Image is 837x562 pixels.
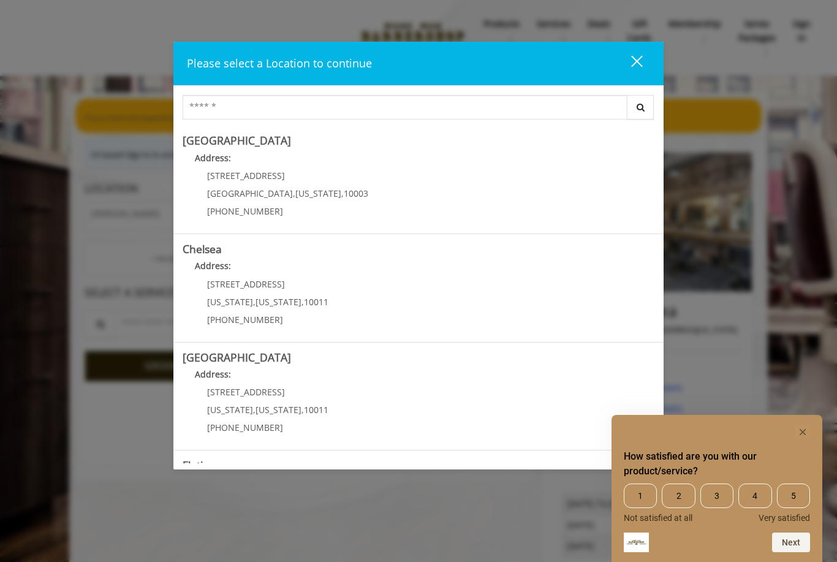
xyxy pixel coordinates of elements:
b: Address: [195,260,231,272]
b: Chelsea [183,241,222,256]
span: 1 [624,484,657,508]
span: , [301,404,304,416]
button: Next question [772,533,810,552]
b: Flatiron [183,458,221,473]
span: [GEOGRAPHIC_DATA] [207,188,293,199]
span: 10011 [304,296,328,308]
b: Address: [195,152,231,164]
span: [PHONE_NUMBER] [207,422,283,433]
span: 4 [738,484,771,508]
b: [GEOGRAPHIC_DATA] [183,133,291,148]
span: 10011 [304,404,328,416]
span: Not satisfied at all [624,513,692,523]
span: , [341,188,344,199]
span: [US_STATE] [207,296,253,308]
span: 3 [700,484,733,508]
span: [STREET_ADDRESS] [207,386,285,398]
span: 5 [777,484,810,508]
span: , [293,188,295,199]
span: , [253,404,256,416]
div: close dialog [617,55,642,73]
i: Search button [634,103,648,112]
b: Address: [195,368,231,380]
span: [US_STATE] [207,404,253,416]
span: [PHONE_NUMBER] [207,205,283,217]
span: [US_STATE] [256,296,301,308]
span: , [253,296,256,308]
span: [STREET_ADDRESS] [207,278,285,290]
h2: How satisfied are you with our product/service? Select an option from 1 to 5, with 1 being Not sa... [624,449,810,479]
b: [GEOGRAPHIC_DATA] [183,350,291,365]
span: 10003 [344,188,368,199]
span: , [301,296,304,308]
input: Search Center [183,95,627,120]
span: [PHONE_NUMBER] [207,314,283,325]
span: Please select a Location to continue [187,56,372,70]
span: [US_STATE] [295,188,341,199]
span: [STREET_ADDRESS] [207,170,285,181]
span: [US_STATE] [256,404,301,416]
button: Hide survey [795,425,810,439]
span: 2 [662,484,695,508]
div: How satisfied are you with our product/service? Select an option from 1 to 5, with 1 being Not sa... [624,425,810,552]
span: Very satisfied [759,513,810,523]
button: close dialog [608,51,650,76]
div: Center Select [183,95,654,126]
div: How satisfied are you with our product/service? Select an option from 1 to 5, with 1 being Not sa... [624,484,810,523]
